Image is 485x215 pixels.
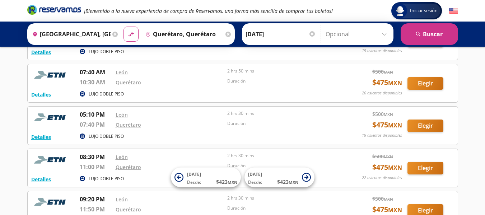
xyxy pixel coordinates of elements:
small: MXN [384,69,393,75]
img: RESERVAMOS [31,110,71,125]
em: ¡Bienvenido a la nueva experiencia de compra de Reservamos, una forma más sencilla de comprar tus... [84,8,333,14]
button: [DATE]Desde:$423MXN [171,168,241,187]
p: 11:00 PM [80,163,112,171]
p: 08:30 PM [80,153,112,161]
p: Duración [227,120,336,127]
a: Querétaro [116,164,141,170]
a: León [116,111,128,118]
a: Querétaro [116,121,141,128]
p: 20 asientos disponibles [362,90,402,96]
button: Elegir [407,162,443,174]
small: MXN [388,164,402,172]
small: MXN [384,196,393,202]
span: Desde: [248,179,262,186]
p: LUJO DOBLE PISO [89,176,124,182]
button: Elegir [407,77,443,90]
p: 2 hrs 30 mins [227,110,336,117]
small: MXN [388,121,402,129]
button: Elegir [407,120,443,132]
input: Buscar Destino [143,25,224,43]
small: MXN [384,154,393,159]
span: Desde: [187,179,201,186]
span: $ 500 [372,110,393,118]
i: Brand Logo [27,4,81,15]
p: 22 asientos disponibles [362,175,402,181]
input: Elegir Fecha [246,25,316,43]
span: $ 500 [372,68,393,75]
span: $ 475 [372,204,402,215]
p: 09:20 PM [80,195,112,204]
a: Querétaro [116,79,141,86]
a: Brand Logo [27,4,81,17]
span: [DATE] [187,171,201,177]
button: Detalles [31,91,51,98]
input: Buscar Origen [29,25,111,43]
a: León [116,154,128,160]
img: RESERVAMOS [31,153,71,167]
span: $ 423 [277,178,298,186]
span: $ 475 [372,120,402,130]
input: Opcional [326,25,390,43]
small: MXN [228,179,237,185]
p: 19 asientos disponibles [362,48,402,54]
p: Duración [227,163,336,169]
button: Detalles [31,133,51,141]
small: MXN [388,79,402,87]
small: MXN [384,112,393,117]
span: $ 475 [372,77,402,88]
button: Buscar [401,23,458,45]
img: RESERVAMOS [31,68,71,82]
span: [DATE] [248,171,262,177]
a: León [116,69,128,76]
span: Iniciar sesión [407,7,440,14]
p: LUJO DOBLE PISO [89,133,124,140]
p: Duración [227,205,336,211]
button: Detalles [31,48,51,56]
p: 07:40 AM [80,68,112,76]
p: 07:40 PM [80,120,112,129]
p: 19 asientos disponibles [362,132,402,139]
p: Duración [227,78,336,84]
img: RESERVAMOS [31,195,71,209]
button: English [449,6,458,15]
span: $ 475 [372,162,402,173]
p: 10:30 AM [80,78,112,87]
p: 2 hrs 50 mins [227,68,336,74]
a: Querétaro [116,206,141,213]
p: 05:10 PM [80,110,112,119]
button: [DATE]Desde:$423MXN [244,168,314,187]
button: Detalles [31,176,51,183]
span: $ 500 [372,153,393,160]
a: León [116,196,128,203]
p: 11:50 PM [80,205,112,214]
p: LUJO DOBLE PISO [89,48,124,55]
p: 2 hrs 30 mins [227,153,336,159]
p: 2 hrs 30 mins [227,195,336,201]
small: MXN [388,206,402,214]
small: MXN [289,179,298,185]
span: $ 500 [372,195,393,202]
p: LUJO DOBLE PISO [89,91,124,97]
span: $ 423 [216,178,237,186]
